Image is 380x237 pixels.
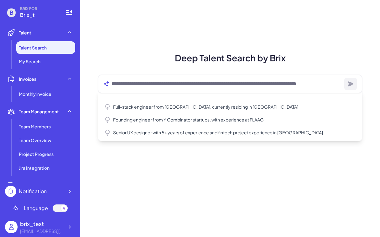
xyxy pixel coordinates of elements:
[19,29,31,36] span: Talent
[113,116,264,123] span: Founding engineer from Y Combinator startups, with experience at FLAAG
[19,91,51,97] span: Monthly invoice
[20,219,64,228] div: brix_test
[19,58,40,64] span: My Search
[19,123,51,130] span: Team Members
[19,182,59,188] span: Enterprise Settings
[101,114,360,126] button: Founding engineer from Y Combinator startups, with experience at FLAAG
[19,137,51,143] span: Team Overview
[20,6,58,11] span: BRIX FOR
[19,108,59,115] span: Team Management
[20,228,64,234] div: lulu@joinbrix.com
[19,76,36,82] span: Invoices
[24,204,48,212] span: Language
[19,151,54,157] span: Project Progress
[101,101,360,113] button: Full-stack engineer from [GEOGRAPHIC_DATA], currently residing in [GEOGRAPHIC_DATA]
[101,127,360,138] button: Senior UX designer with 5+ years of experience and fintech project experience in [GEOGRAPHIC_DATA]
[5,221,18,233] img: user_logo.png
[113,104,298,110] span: Full-stack engineer from [GEOGRAPHIC_DATA], currently residing in [GEOGRAPHIC_DATA]
[19,165,49,171] span: Jira Integration
[19,44,47,51] span: Talent Search
[19,188,47,195] div: Notification
[113,129,323,136] span: Senior UX designer with 5+ years of experience and fintech project experience in [GEOGRAPHIC_DATA]
[90,51,370,64] h1: Deep Talent Search by Brix
[20,11,58,19] span: Brix_t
